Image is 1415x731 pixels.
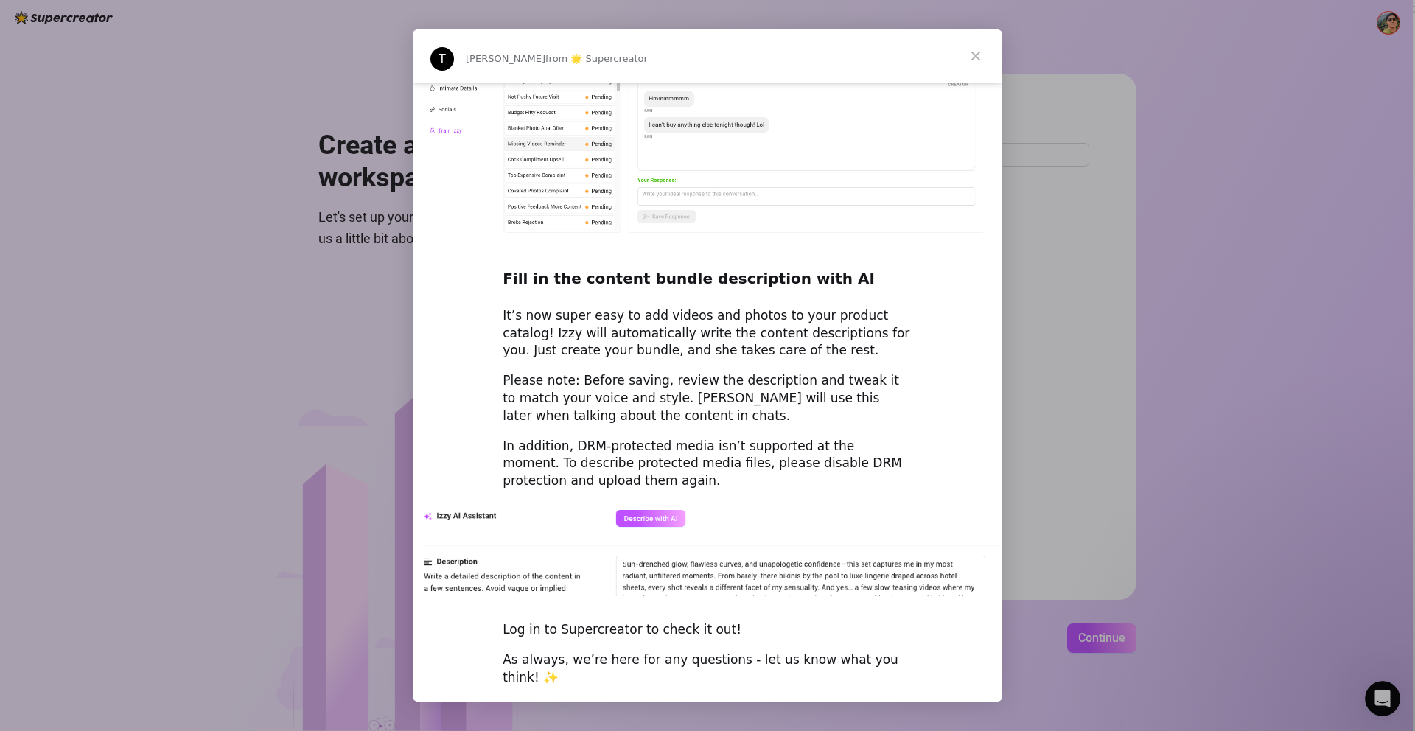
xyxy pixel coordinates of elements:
[503,269,912,296] h2: Fill in the content bundle description with AI
[430,47,454,71] div: Profile image for Tanya
[503,438,912,490] div: In addition, DRM-protected media isn’t supported at the moment. To describe protected media files...
[503,651,912,687] div: As always, we’re here for any questions - let us know what you think! ✨
[466,53,545,64] span: [PERSON_NAME]
[545,53,648,64] span: from 🌟 Supercreator
[503,372,912,424] div: Please note: Before saving, review the description and tweak it to match your voice and style. [P...
[503,621,912,639] div: Log in to Supercreator to check it out!
[503,307,912,360] div: It’s now super easy to add videos and photos to your product catalog! Izzy will automatically wri...
[949,29,1002,83] span: Close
